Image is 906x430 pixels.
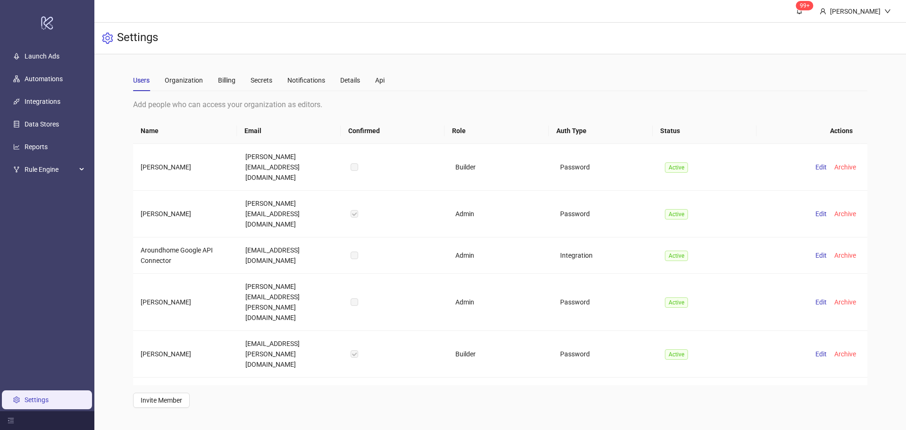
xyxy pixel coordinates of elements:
[812,208,830,219] button: Edit
[830,296,860,308] button: Archive
[238,191,343,237] td: [PERSON_NAME][EMAIL_ADDRESS][DOMAIN_NAME]
[820,8,826,15] span: user
[133,274,238,331] td: [PERSON_NAME]
[25,52,59,60] a: Launch Ads
[25,143,48,151] a: Reports
[796,1,814,10] sup: 678
[238,274,343,331] td: [PERSON_NAME][EMAIL_ADDRESS][PERSON_NAME][DOMAIN_NAME]
[884,8,891,15] span: down
[238,378,343,424] td: [EMAIL_ADDRESS][PERSON_NAME][DOMAIN_NAME]
[448,144,553,191] td: Builder
[812,348,830,360] button: Edit
[815,210,827,218] span: Edit
[830,208,860,219] button: Archive
[834,252,856,259] span: Archive
[553,237,657,274] td: Integration
[133,75,150,85] div: Users
[830,250,860,261] button: Archive
[653,118,756,144] th: Status
[25,396,49,404] a: Settings
[553,191,657,237] td: Password
[133,378,238,424] td: [PERSON_NAME]
[102,33,113,44] span: setting
[133,144,238,191] td: [PERSON_NAME]
[117,30,158,46] h3: Settings
[553,274,657,331] td: Password
[834,350,856,358] span: Archive
[340,75,360,85] div: Details
[796,8,803,14] span: bell
[448,331,553,378] td: Builder
[812,296,830,308] button: Edit
[830,348,860,360] button: Archive
[141,396,182,404] span: Invite Member
[25,160,76,179] span: Rule Engine
[25,98,60,105] a: Integrations
[553,331,657,378] td: Password
[8,417,14,424] span: menu-fold
[133,393,190,408] button: Invite Member
[133,191,238,237] td: [PERSON_NAME]
[133,331,238,378] td: [PERSON_NAME]
[218,75,235,85] div: Billing
[448,191,553,237] td: Admin
[834,210,856,218] span: Archive
[834,163,856,171] span: Archive
[445,118,548,144] th: Role
[448,274,553,331] td: Admin
[25,75,63,83] a: Automations
[815,252,827,259] span: Edit
[238,144,343,191] td: [PERSON_NAME][EMAIL_ADDRESS][DOMAIN_NAME]
[665,162,688,173] span: Active
[13,166,20,173] span: fork
[238,331,343,378] td: [EMAIL_ADDRESS][PERSON_NAME][DOMAIN_NAME]
[133,99,867,110] div: Add people who can access your organization as editors.
[830,161,860,173] button: Archive
[341,118,445,144] th: Confirmed
[25,120,59,128] a: Data Stores
[665,251,688,261] span: Active
[448,237,553,274] td: Admin
[826,6,884,17] div: [PERSON_NAME]
[815,163,827,171] span: Edit
[238,237,343,274] td: [EMAIL_ADDRESS][DOMAIN_NAME]
[834,298,856,306] span: Archive
[665,297,688,308] span: Active
[549,118,653,144] th: Auth Type
[287,75,325,85] div: Notifications
[815,350,827,358] span: Edit
[812,161,830,173] button: Edit
[448,378,553,424] td: Admin
[165,75,203,85] div: Organization
[133,118,237,144] th: Name
[665,209,688,219] span: Active
[375,75,385,85] div: Api
[756,118,860,144] th: Actions
[237,118,341,144] th: Email
[812,250,830,261] button: Edit
[133,237,238,274] td: Aroundhome Google API Connector
[553,378,657,424] td: Integration
[665,349,688,360] span: Active
[553,144,657,191] td: Password
[815,298,827,306] span: Edit
[251,75,272,85] div: Secrets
